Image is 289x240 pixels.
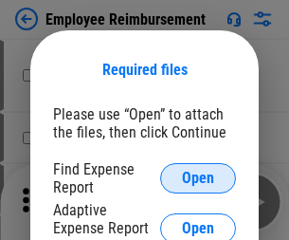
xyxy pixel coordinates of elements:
span: Open [182,171,214,186]
div: Please use “Open” to attach the files, then click Continue [53,105,236,141]
div: Required files [53,61,236,79]
span: Open [182,221,214,236]
button: Open [160,163,236,194]
div: Find Expense Report [53,160,160,196]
